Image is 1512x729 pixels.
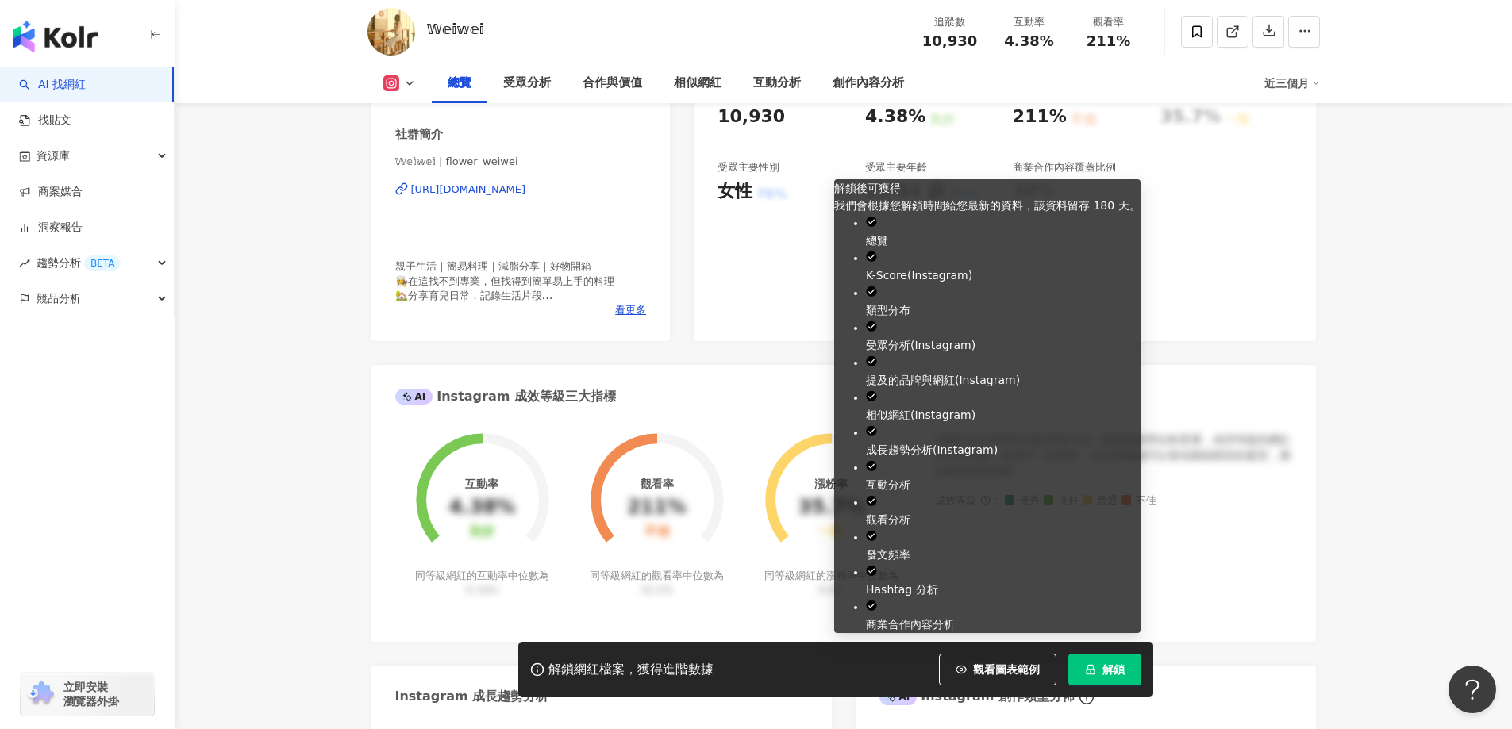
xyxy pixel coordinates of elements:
[583,74,642,93] div: 合作與價值
[21,673,154,716] a: chrome extension立即安裝 瀏覽器外掛
[674,74,721,93] div: 相似網紅
[1004,33,1053,49] span: 4.38%
[469,524,494,539] div: 良好
[762,569,901,597] div: 同等級網紅的漲粉率中位數為
[814,478,848,490] div: 漲粉率
[865,105,925,129] div: 4.38%
[818,524,844,539] div: 一般
[866,214,1141,249] li: 總覽
[395,126,443,143] div: 社群簡介
[19,220,83,236] a: 洞察報告
[866,598,1141,633] li: 商業合作內容分析
[866,528,1141,563] li: 發文頻率
[866,389,1141,424] li: 相似網紅 ( Instagram )
[999,14,1060,30] div: 互動率
[587,569,726,597] div: 同等級網紅的觀看率中位數為
[718,160,779,175] div: 受眾主要性別
[1013,160,1116,175] div: 商業合作內容覆蓋比例
[19,258,30,269] span: rise
[84,255,121,271] div: BETA
[19,113,71,129] a: 找貼文
[427,19,485,39] div: 𝕎𝕖𝕚𝕨𝕖𝕚
[448,74,471,93] div: 總覽
[753,74,801,93] div: 互動分析
[37,281,81,317] span: 競品分析
[395,155,647,169] span: 𝕎𝕖𝕚𝕨𝕖𝕚 | flower_weiwei
[718,105,785,129] div: 10,930
[866,284,1141,319] li: 類型分布
[1068,654,1141,685] button: 解鎖
[411,182,526,197] div: [URL][DOMAIN_NAME]
[866,493,1141,528] li: 觀看分析
[413,569,552,597] div: 同等級網紅的互動率中位數為
[818,584,844,596] span: 0.8%
[718,179,752,204] div: 女性
[615,303,646,317] span: 看更多
[449,497,515,519] div: 4.38%
[833,74,904,93] div: 創作內容分析
[920,14,980,30] div: 追蹤數
[367,8,415,56] img: KOL Avatar
[1079,14,1139,30] div: 觀看率
[865,160,927,175] div: 受眾主要年齡
[503,74,551,93] div: 受眾分析
[644,524,670,539] div: 不佳
[834,179,1141,197] div: 解鎖後可獲得
[1087,33,1131,49] span: 211%
[37,138,70,174] span: 資源庫
[395,260,614,316] span: 親子生活｜簡易料理｜減脂分享｜好物開箱 👩‍🍳在這找不到專業，但找得到簡單易上手的料理 🏡分享育兒日常，記錄生活片段 👉歡迎一起用鍋鏟煮飯、用意志力減脂
[866,424,1141,459] li: 成長趨勢分析 ( Instagram )
[37,245,121,281] span: 趨勢分析
[465,478,498,490] div: 互動率
[25,681,56,707] img: chrome extension
[466,584,498,596] span: 0.19%
[19,77,86,93] a: searchAI 找網紅
[627,497,686,519] div: 211%
[1013,105,1067,129] div: 211%
[395,182,647,197] a: [URL][DOMAIN_NAME]
[866,563,1141,598] li: Hashtag 分析
[798,497,864,519] div: 35.7%
[395,388,616,405] div: Instagram 成效等級三大指標
[1085,664,1096,675] span: lock
[922,33,977,49] span: 10,930
[1264,71,1320,96] div: 近三個月
[866,249,1141,284] li: K-Score ( Instagram )
[939,654,1056,685] button: 觀看圖表範例
[1102,663,1125,676] span: 解鎖
[866,354,1141,389] li: 提及的品牌與網紅 ( Instagram )
[973,663,1040,676] span: 觀看圖表範例
[866,319,1141,354] li: 受眾分析 ( Instagram )
[641,584,673,596] span: 35.5%
[866,459,1141,493] li: 互動分析
[548,662,714,678] div: 解鎖網紅檔案，獲得進階數據
[63,680,119,708] span: 立即安裝 瀏覽器外掛
[19,184,83,200] a: 商案媒合
[641,478,674,490] div: 觀看率
[395,389,433,405] div: AI
[834,197,1141,214] div: 我們會根據您解鎖時間給您最新的資料，該資料留存 180 天。
[13,21,98,52] img: logo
